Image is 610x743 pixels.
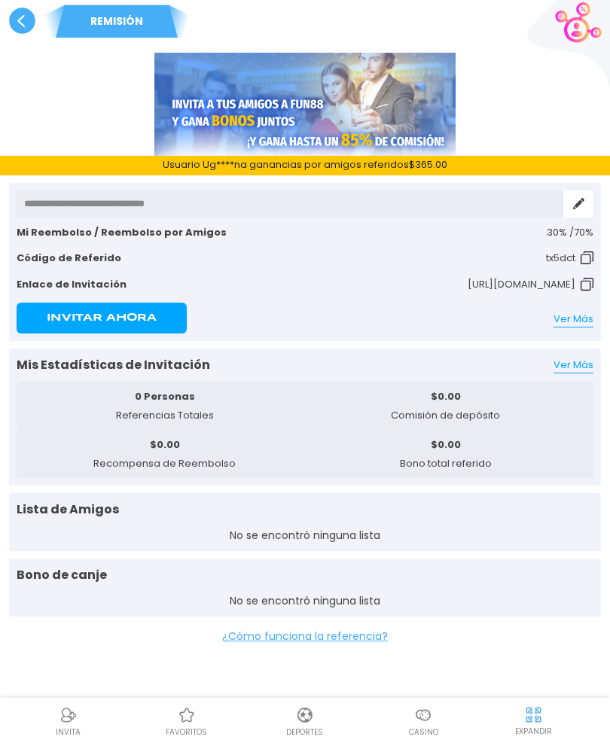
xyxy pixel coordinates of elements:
a: Ver Más [554,309,593,327]
p: $ 0.00 [305,389,586,404]
p: Referencias Totales [24,408,305,423]
a: Ver Más [554,358,593,373]
a: CasinoCasinoCasino [364,704,483,738]
img: Casino [414,706,432,724]
img: Copy Code [581,278,593,291]
p: $ 0.00 [305,437,586,452]
button: tx5dct [546,251,593,266]
p: Mis Estadísticas de Invitación [17,356,210,374]
p: [URL][DOMAIN_NAME] [375,277,575,292]
img: Referral [59,706,78,724]
p: Comisión de depósito [305,408,586,423]
p: Enlace de Invitación [17,277,367,292]
p: Casino [409,726,438,738]
a: Casino FavoritosCasino Favoritosfavoritos [127,704,246,738]
p: favoritos [166,726,207,738]
p: Bono de canje [17,566,593,584]
p: Lista de Amigos [17,501,593,519]
img: Referral Banner [154,53,456,156]
p: Bono total referido [305,456,586,471]
p: 30 % / 70 % [547,225,593,240]
a: ¿Cómo funciona la referencia? [9,629,601,644]
img: Deportes [296,706,314,724]
img: Casino Favoritos [178,706,196,724]
p: Recompensa de Reembolso [24,456,305,471]
p: Mi Reembolso / Reembolso por Amigos [17,225,538,240]
img: Copy Code [581,251,593,264]
p: EXPANDIR [515,726,552,737]
p: Código de Referido [17,251,538,266]
button: [URL][DOMAIN_NAME] [375,277,593,292]
button: Invitar Ahora [17,303,187,333]
span: Ver Más [554,312,593,326]
p: INVITA [56,726,81,738]
p: REMISIÓN [38,13,196,29]
p: $ 0.00 [24,437,305,452]
p: 0 Personas [24,389,305,404]
p: Deportes [286,726,323,738]
p: No se encontró ninguna lista [17,593,593,609]
p: tx5dct [546,251,575,266]
p: No se encontró ninguna lista [17,528,593,544]
a: DeportesDeportesDeportes [246,704,364,738]
img: hide [524,705,543,724]
a: ReferralReferralINVITA [9,704,127,738]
